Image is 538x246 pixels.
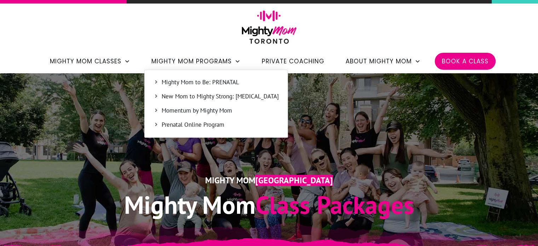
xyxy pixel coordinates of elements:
a: Mighty Mom Classes [50,55,130,67]
span: About Mighty Mom [346,55,412,67]
span: Mighty Mom [205,175,255,186]
span: Mighty Mom [124,189,255,221]
a: About Mighty Mom [346,55,421,67]
span: Prenatal Online Program [162,120,279,130]
a: Book a Class [442,55,488,67]
img: mightymom-logo-toronto [238,10,300,49]
a: Mighty Mom Programs [151,55,241,67]
a: New Mom to Mighty Strong: [MEDICAL_DATA] [148,91,284,102]
span: Mighty Mom to Be: PRENATAL [162,78,279,87]
span: [GEOGRAPHIC_DATA] [255,175,333,186]
a: Momentum by Mighty Mom [148,105,284,116]
a: Private Coaching [262,55,324,67]
a: Prenatal Online Program [148,120,284,130]
h1: Class Packages [64,189,474,221]
span: New Mom to Mighty Strong: [MEDICAL_DATA] [162,92,279,101]
a: Mighty Mom to Be: PRENATAL [148,77,284,88]
span: Mighty Mom Classes [50,55,121,67]
span: Mighty Mom Programs [151,55,232,67]
span: Momentum by Mighty Mom [162,106,279,115]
